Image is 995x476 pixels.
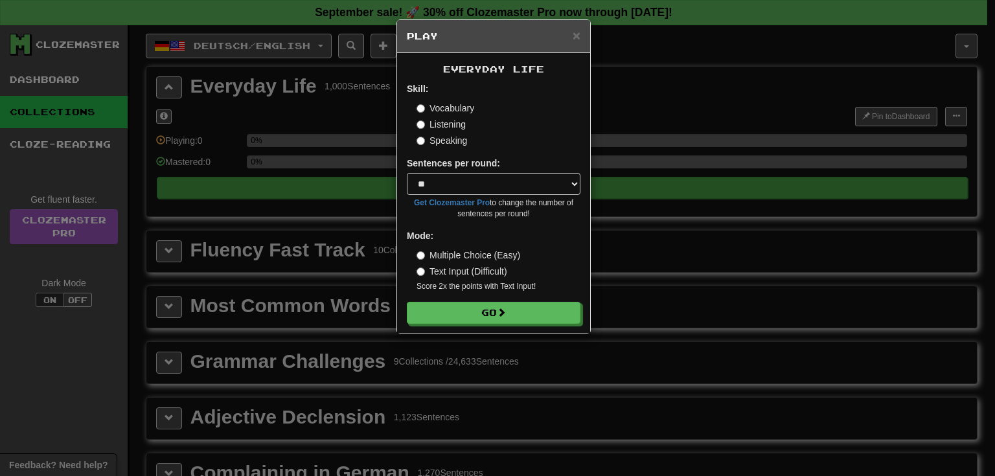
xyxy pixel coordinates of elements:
label: Speaking [417,134,467,147]
button: Go [407,302,580,324]
span: × [573,28,580,43]
input: Speaking [417,137,425,145]
strong: Skill: [407,84,428,94]
input: Vocabulary [417,104,425,113]
small: Score 2x the points with Text Input ! [417,281,580,292]
button: Close [573,28,580,42]
label: Multiple Choice (Easy) [417,249,520,262]
a: Get Clozemaster Pro [414,198,490,207]
h5: Play [407,30,580,43]
input: Text Input (Difficult) [417,267,425,276]
label: Text Input (Difficult) [417,265,507,278]
label: Listening [417,118,466,131]
label: Sentences per round: [407,157,500,170]
strong: Mode: [407,231,433,241]
input: Multiple Choice (Easy) [417,251,425,260]
input: Listening [417,120,425,129]
small: to change the number of sentences per round! [407,198,580,220]
label: Vocabulary [417,102,474,115]
span: Everyday Life [443,63,544,74]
